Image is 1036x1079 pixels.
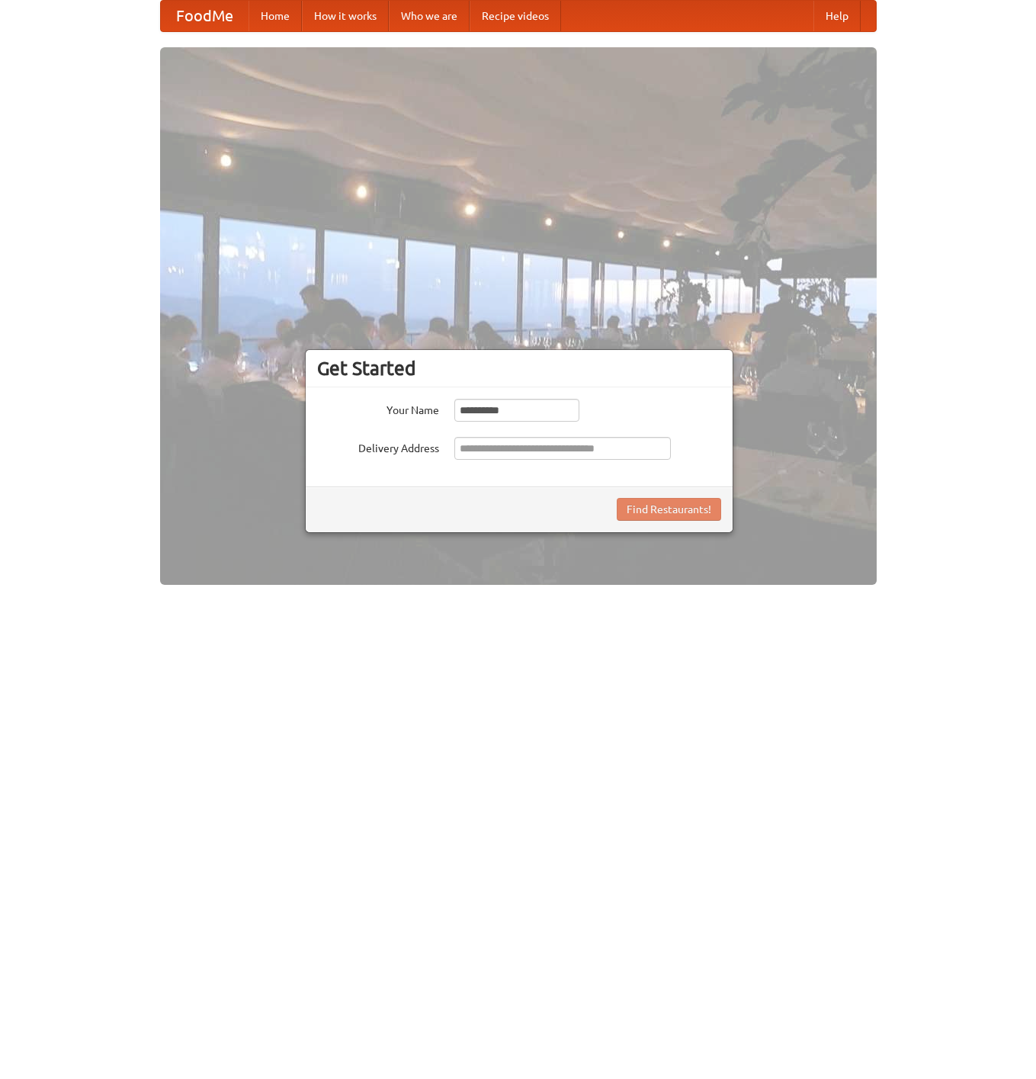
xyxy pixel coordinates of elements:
[317,437,439,456] label: Delivery Address
[470,1,561,31] a: Recipe videos
[302,1,389,31] a: How it works
[813,1,861,31] a: Help
[161,1,249,31] a: FoodMe
[389,1,470,31] a: Who we are
[617,498,721,521] button: Find Restaurants!
[317,399,439,418] label: Your Name
[249,1,302,31] a: Home
[317,357,721,380] h3: Get Started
